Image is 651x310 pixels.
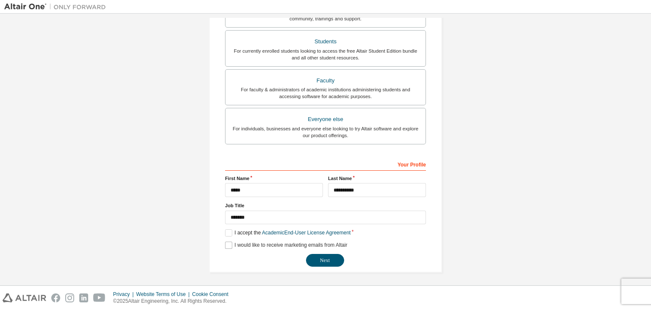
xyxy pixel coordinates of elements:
[231,48,420,61] div: For currently enrolled students looking to access the free Altair Student Edition bundle and all ...
[51,293,60,302] img: facebook.svg
[225,242,347,249] label: I would like to receive marketing emails from Altair
[136,291,192,298] div: Website Terms of Use
[231,113,420,125] div: Everyone else
[231,125,420,139] div: For individuals, businesses and everyone else looking to try Altair software and explore our prod...
[306,254,344,267] button: Next
[231,75,420,87] div: Faculty
[113,298,234,305] p: © 2025 Altair Engineering, Inc. All Rights Reserved.
[231,86,420,100] div: For faculty & administrators of academic institutions administering students and accessing softwa...
[113,291,136,298] div: Privacy
[225,202,426,209] label: Job Title
[225,175,323,182] label: First Name
[65,293,74,302] img: instagram.svg
[262,230,351,236] a: Academic End-User License Agreement
[225,157,426,171] div: Your Profile
[4,3,110,11] img: Altair One
[93,293,106,302] img: youtube.svg
[225,229,351,237] label: I accept the
[192,291,233,298] div: Cookie Consent
[79,293,88,302] img: linkedin.svg
[328,175,426,182] label: Last Name
[3,293,46,302] img: altair_logo.svg
[231,36,420,48] div: Students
